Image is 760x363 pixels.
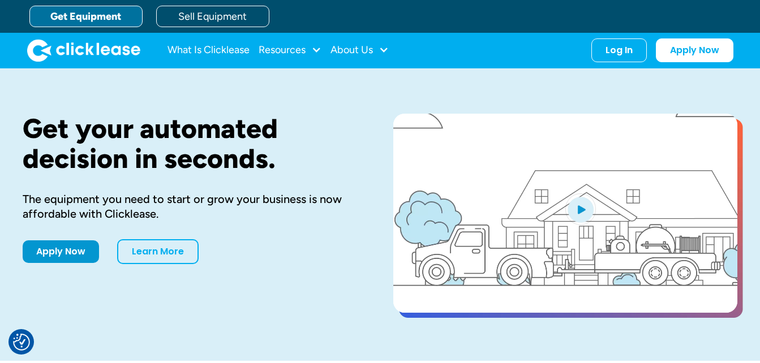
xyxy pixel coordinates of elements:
img: Clicklease logo [27,39,140,62]
a: What Is Clicklease [168,39,250,62]
div: About Us [330,39,389,62]
a: Get Equipment [29,6,143,27]
a: Apply Now [656,38,733,62]
div: Log In [606,45,633,56]
div: Resources [259,39,321,62]
a: Learn More [117,239,199,264]
a: open lightbox [393,114,737,313]
div: The equipment you need to start or grow your business is now affordable with Clicklease. [23,192,357,221]
a: Apply Now [23,240,99,263]
img: Revisit consent button [13,334,30,351]
button: Consent Preferences [13,334,30,351]
img: Blue play button logo on a light blue circular background [565,193,596,225]
h1: Get your automated decision in seconds. [23,114,357,174]
a: Sell Equipment [156,6,269,27]
a: home [27,39,140,62]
